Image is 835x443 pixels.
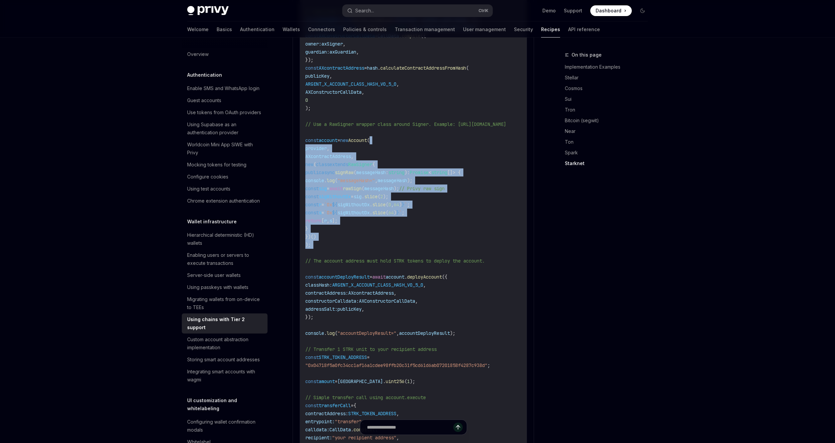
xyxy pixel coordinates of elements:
span: provider [305,145,327,151]
span: AXcontractAddress [319,65,364,71]
span: ); [450,330,455,336]
div: Search... [355,7,374,15]
span: accountDeployResult [319,274,370,280]
a: Demo [542,7,556,14]
span: accountDeployResult [399,330,450,336]
a: Overview [182,48,268,60]
span: , [394,290,396,296]
span: ); [305,105,311,111]
span: Ctrl K [478,8,488,13]
span: hash [367,65,378,71]
span: Dashboard [596,7,621,14]
span: public [305,169,321,175]
span: account [386,274,404,280]
a: Basics [217,21,232,38]
span: signRaw [335,169,354,175]
span: < [429,169,431,175]
span: slice [372,210,386,216]
span: const [305,194,319,200]
span: amount [319,378,335,384]
a: Using chains with Tier 2 support [182,313,268,334]
img: dark logo [187,6,229,15]
span: : [386,169,388,175]
span: . [383,378,386,384]
span: ) [399,202,402,208]
span: publicKey [305,73,329,79]
span: // Transfer 1 STRK unit to your recipient address [305,346,437,352]
a: Configure cookies [182,171,268,183]
span: , [329,73,332,79]
span: ARGENT_X_ACCOUNT_CLASS_HASH_V0_5_0 [332,282,423,288]
span: slice [372,202,386,208]
a: Starknet [565,158,653,169]
span: RawSigner [348,161,372,167]
span: owner: [305,41,321,47]
a: Enabling users or servers to execute transactions [182,249,268,269]
a: Migrating wallets from on-device to TEEs [182,293,268,313]
a: Recipes [541,21,560,38]
span: }); [305,314,313,320]
button: Toggle dark mode [637,5,648,16]
div: Overview [187,50,209,58]
span: sigWithout0x [337,202,370,208]
span: console [305,177,324,183]
span: ({ [442,274,447,280]
span: } [396,210,399,216]
span: new [340,137,348,143]
span: s [319,210,321,216]
span: return [305,218,321,224]
span: . [362,194,364,200]
span: } [305,226,308,232]
div: Enable SMS and WhatsApp login [187,84,259,92]
a: Integrating smart accounts with wagmi [182,366,268,386]
div: Using test accounts [187,185,230,193]
a: Sui [565,94,653,104]
span: ); [407,177,412,183]
span: calculateContractAddressFromHash [380,65,466,71]
span: , [362,89,364,95]
div: Mocking tokens for testing [187,161,246,169]
a: Stellar [565,72,653,83]
span: , [327,145,329,151]
span: messageHash [356,169,386,175]
span: : [407,169,410,175]
span: const [305,186,319,192]
div: Worldcoin Mini App SIWE with Privy [187,141,263,157]
span: r [319,202,321,208]
span: = [351,402,354,409]
span: . [324,330,327,336]
span: log [327,330,335,336]
span: ${ [332,202,337,208]
span: . [324,177,327,183]
span: ` [404,202,407,208]
div: Integrating smart accounts with wagmi [187,368,263,384]
span: [ [321,218,324,224]
span: // Privy raw sign [399,186,445,192]
span: ; [402,210,404,216]
a: Mocking tokens for testing [182,159,268,171]
span: constructorCalldata: [305,298,359,304]
span: ( [386,202,388,208]
span: . [378,65,380,71]
span: class [316,161,329,167]
span: ( [335,177,337,183]
span: , [343,41,346,47]
span: ]; [332,218,337,224]
span: 2 [380,194,383,200]
span: ${ [332,210,337,216]
span: []> { [447,169,461,175]
span: contractAddress: [305,290,348,296]
div: Migrating wallets from on-device to TEEs [187,295,263,311]
span: ) [404,169,407,175]
span: { [372,161,375,167]
span: 64 [394,202,399,208]
div: Using Supabase as an authentication provider [187,121,263,137]
span: ) [394,210,396,216]
span: STRK_TOKEN_ADDRESS [319,354,367,360]
span: , [415,298,418,304]
span: AXcontractAddress [305,153,351,159]
span: "messageHash=" [337,177,375,183]
a: Worldcoin Mini App SIWE with Privy [182,139,268,159]
span: messageHash [364,186,394,192]
a: Using Supabase as an authentication provider [182,119,268,139]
